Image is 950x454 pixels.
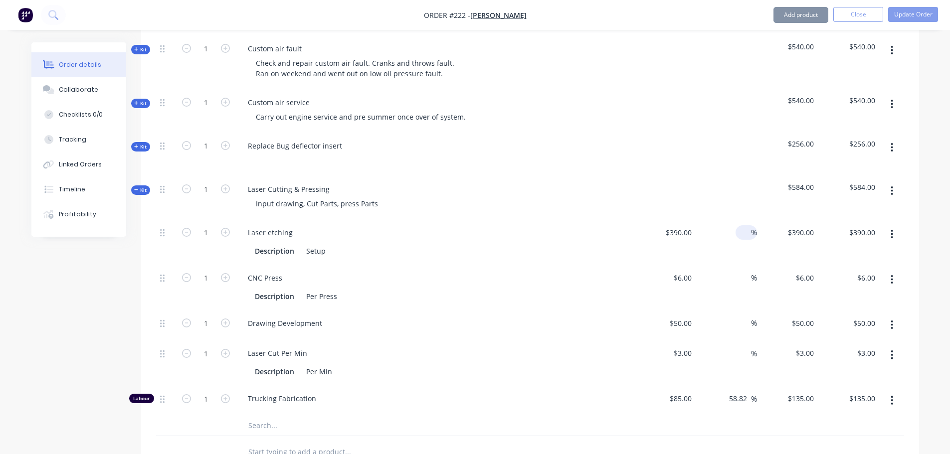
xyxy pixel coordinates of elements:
[822,41,875,52] span: $540.00
[18,7,33,22] img: Factory
[302,244,330,258] div: Setup
[251,289,298,303] div: Description
[131,142,150,151] div: Kit
[302,289,341,303] div: Per Press
[470,10,527,20] a: [PERSON_NAME]
[822,95,875,106] span: $540.00
[59,185,85,194] div: Timeline
[134,143,147,151] span: Kit
[761,182,814,192] span: $584.00
[240,346,315,360] div: Laser Cut Per Min
[773,7,828,23] button: Add product
[131,45,150,54] div: Kit
[248,416,447,436] input: Search...
[888,7,938,22] button: Update Order
[822,182,875,192] span: $584.00
[31,202,126,227] button: Profitability
[59,60,101,69] div: Order details
[751,272,757,284] span: %
[251,364,298,379] div: Description
[761,41,814,52] span: $540.00
[240,271,290,285] div: CNC Press
[761,95,814,106] span: $540.00
[59,210,96,219] div: Profitability
[833,7,883,22] button: Close
[129,394,154,403] div: Labour
[248,110,474,124] div: Carry out engine service and pre summer once over of system.
[822,139,875,149] span: $256.00
[59,110,103,119] div: Checklists 0/0
[240,225,301,240] div: Laser etching
[751,348,757,359] span: %
[240,139,350,153] div: Replace Bug deflector insert
[31,127,126,152] button: Tracking
[134,46,147,53] span: Kit
[248,56,464,81] div: Check and repair custom air fault. Cranks and throws fault. Ran on weekend and went out on low oi...
[751,317,757,329] span: %
[751,393,757,405] span: %
[59,135,86,144] div: Tracking
[59,85,98,94] div: Collaborate
[31,177,126,202] button: Timeline
[251,244,298,258] div: Description
[31,102,126,127] button: Checklists 0/0
[31,52,126,77] button: Order details
[240,41,310,56] div: Custom air fault
[131,185,150,195] div: Kit
[134,100,147,107] span: Kit
[751,227,757,238] span: %
[424,10,470,20] span: Order #222 -
[240,95,318,110] div: Custom air service
[31,77,126,102] button: Collaborate
[240,182,338,196] div: Laser Cutting & Pressing
[302,364,336,379] div: Per Min
[59,160,102,169] div: Linked Orders
[31,152,126,177] button: Linked Orders
[761,139,814,149] span: $256.00
[134,186,147,194] span: Kit
[131,99,150,108] div: Kit
[248,393,631,404] span: Trucking Fabrication
[240,316,330,330] div: Drawing Development
[248,196,386,211] div: Input drawing, Cut Parts, press Parts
